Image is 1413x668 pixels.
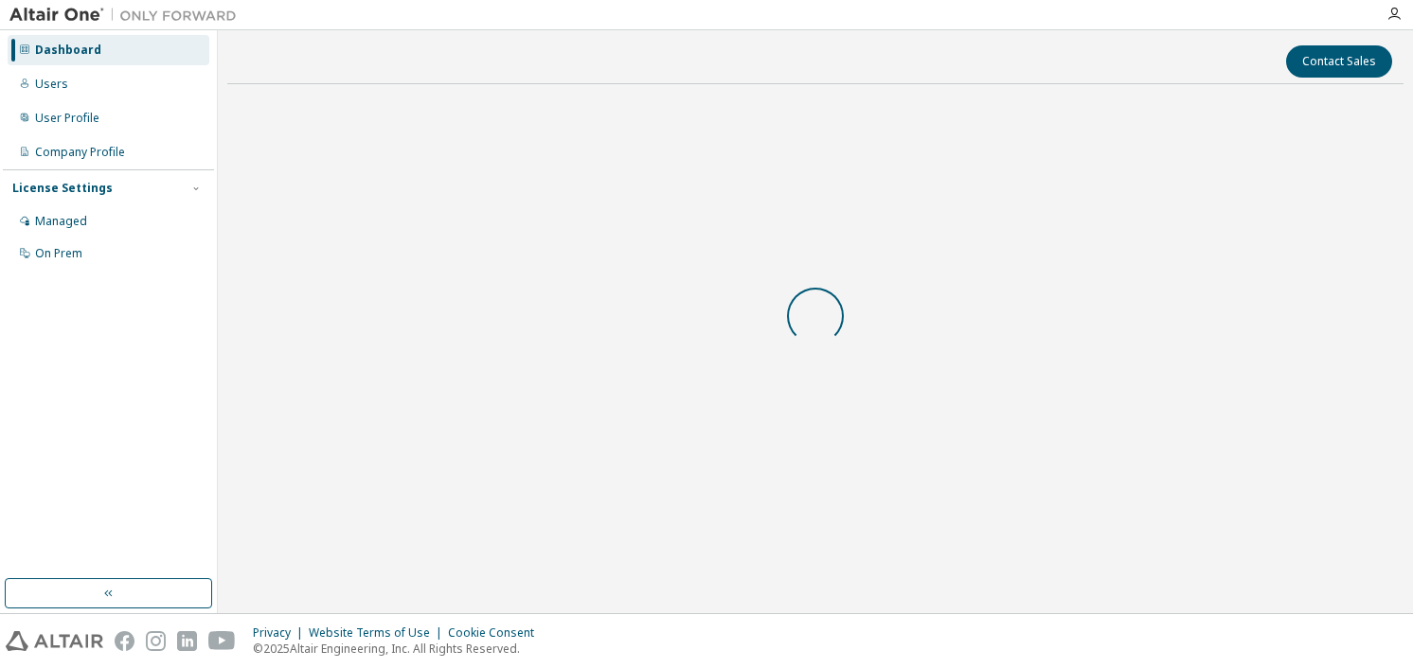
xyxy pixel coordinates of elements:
[253,625,309,641] div: Privacy
[35,145,125,160] div: Company Profile
[1286,45,1392,78] button: Contact Sales
[177,631,197,651] img: linkedin.svg
[9,6,246,25] img: Altair One
[448,625,546,641] div: Cookie Consent
[35,43,101,58] div: Dashboard
[35,77,68,92] div: Users
[253,641,546,657] p: © 2025 Altair Engineering, Inc. All Rights Reserved.
[115,631,134,651] img: facebook.svg
[35,111,99,126] div: User Profile
[146,631,166,651] img: instagram.svg
[35,214,87,229] div: Managed
[309,625,448,641] div: Website Terms of Use
[12,181,113,196] div: License Settings
[208,631,236,651] img: youtube.svg
[6,631,103,651] img: altair_logo.svg
[35,246,82,261] div: On Prem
